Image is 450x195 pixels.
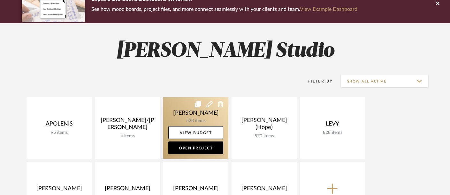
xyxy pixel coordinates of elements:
a: View Example Dashboard [300,7,357,12]
div: [PERSON_NAME] [32,185,87,195]
a: View Budget [168,126,223,139]
div: [PERSON_NAME] [100,185,155,195]
div: 570 items [237,134,292,139]
div: [PERSON_NAME]/[PERSON_NAME] [100,117,155,134]
div: [PERSON_NAME] [237,185,292,195]
div: [PERSON_NAME] [168,185,223,195]
p: See how mood boards, project files, and more connect seamlessly with your clients and team. [91,5,357,14]
div: 828 items [305,130,360,135]
div: LEVY [305,120,360,130]
div: 4 items [100,134,155,139]
div: 95 items [32,130,87,135]
div: Filter By [300,78,333,84]
div: APOLENIS [32,120,87,130]
a: Open Project [168,141,223,154]
div: [PERSON_NAME] (Hope) [237,117,292,134]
